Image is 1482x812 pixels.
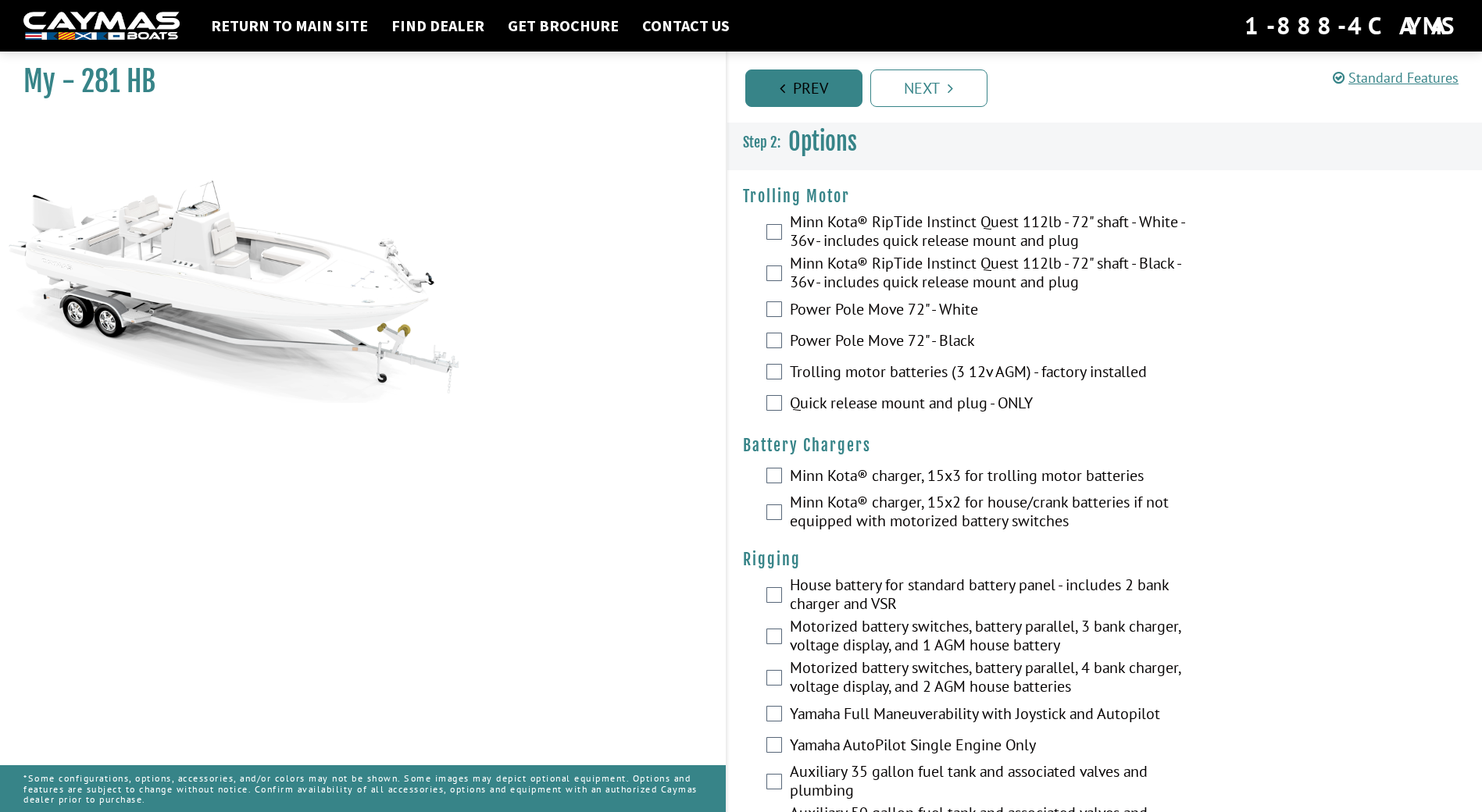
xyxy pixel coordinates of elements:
[500,16,627,36] a: Get Brochure
[1333,69,1459,87] a: Standard Features
[790,762,1205,803] label: Auxiliary 35 gallon fuel tank and associated valves and plumbing
[634,16,737,36] a: Contact Us
[743,187,1467,206] h4: Trolling Motor
[203,16,376,36] a: Return to main site
[790,704,1205,727] label: Yamaha Full Maneuverability with Joystick and Autopilot
[743,550,1467,569] h4: Rigging
[790,735,1205,758] label: Yamaha AutoPilot Single Engine Only
[1245,9,1459,43] div: 1-888-4CAYMAS
[23,64,687,99] h1: My - 281 HB
[790,212,1205,254] label: Minn Kota® RipTide Instinct Quest 112lb - 72" shaft - White - 36v - includes quick release mount ...
[384,16,492,36] a: Find Dealer
[790,394,1205,416] label: Quick release mount and plug - ONLY
[790,331,1205,354] label: Power Pole Move 72" - Black
[790,658,1205,700] label: Motorized battery switches, battery parallel, 4 bank charger, voltage display, and 2 AGM house ba...
[23,12,180,41] img: white-logo-c9c8dbefe5ff5ceceb0f0178aa75bf4bb51f6bca0971e226c86eb53dfe498488.png
[23,765,702,812] p: *Some configurations, options, accessories, and/or colors may not be shown. Some images may depic...
[790,493,1205,534] label: Minn Kota® charger, 15x2 for house/crank batteries if not equipped with motorized battery switches
[870,69,987,107] a: Next
[743,436,1467,455] h4: Battery Chargers
[790,575,1205,617] label: House battery for standard battery panel - includes 2 bank charger and VSR
[790,362,1205,385] label: Trolling motor batteries (3 12v AGM) - factory installed
[745,69,862,107] a: Prev
[790,300,1205,322] label: Power Pole Move 72" - White
[790,466,1205,489] label: Minn Kota® charger, 15x3 for trolling motor batteries
[790,254,1205,295] label: Minn Kota® RipTide Instinct Quest 112lb - 72" shaft - Black - 36v - includes quick release mount ...
[790,617,1205,658] label: Motorized battery switches, battery parallel, 3 bank charger, voltage display, and 1 AGM house ba...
